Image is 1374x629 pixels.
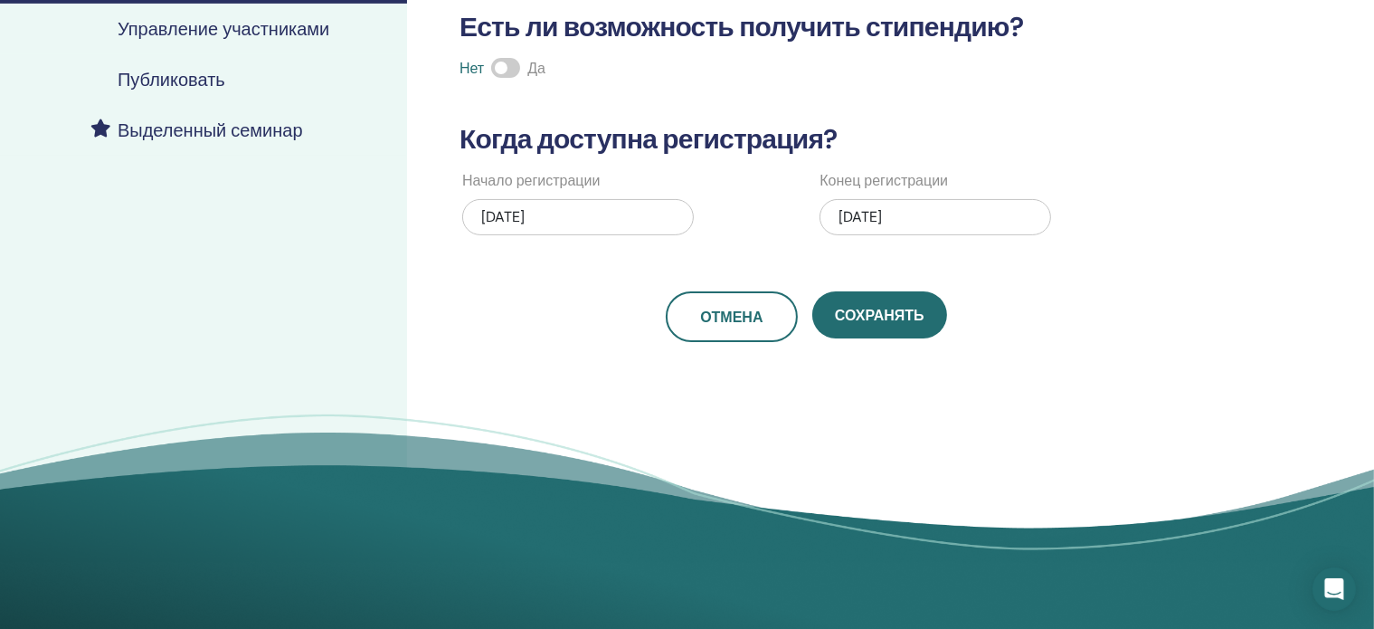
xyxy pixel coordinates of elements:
[839,207,882,226] font: [DATE]
[820,171,948,190] font: Конец регистрации
[481,207,525,226] font: [DATE]
[666,291,798,342] a: Отмена
[700,308,763,327] font: Отмена
[527,59,545,78] font: Да
[118,68,225,91] font: Публиковать
[118,17,329,41] font: Управление участниками
[118,119,303,142] font: Выделенный семинар
[460,121,838,157] font: Когда доступна регистрация?
[460,9,1023,44] font: Есть ли возможность получить стипендию?
[462,171,600,190] font: Начало регистрации
[812,291,947,338] button: Сохранять
[1312,567,1356,611] div: Открытый Интерком Мессенджер
[460,59,484,78] font: Нет
[835,306,924,325] font: Сохранять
